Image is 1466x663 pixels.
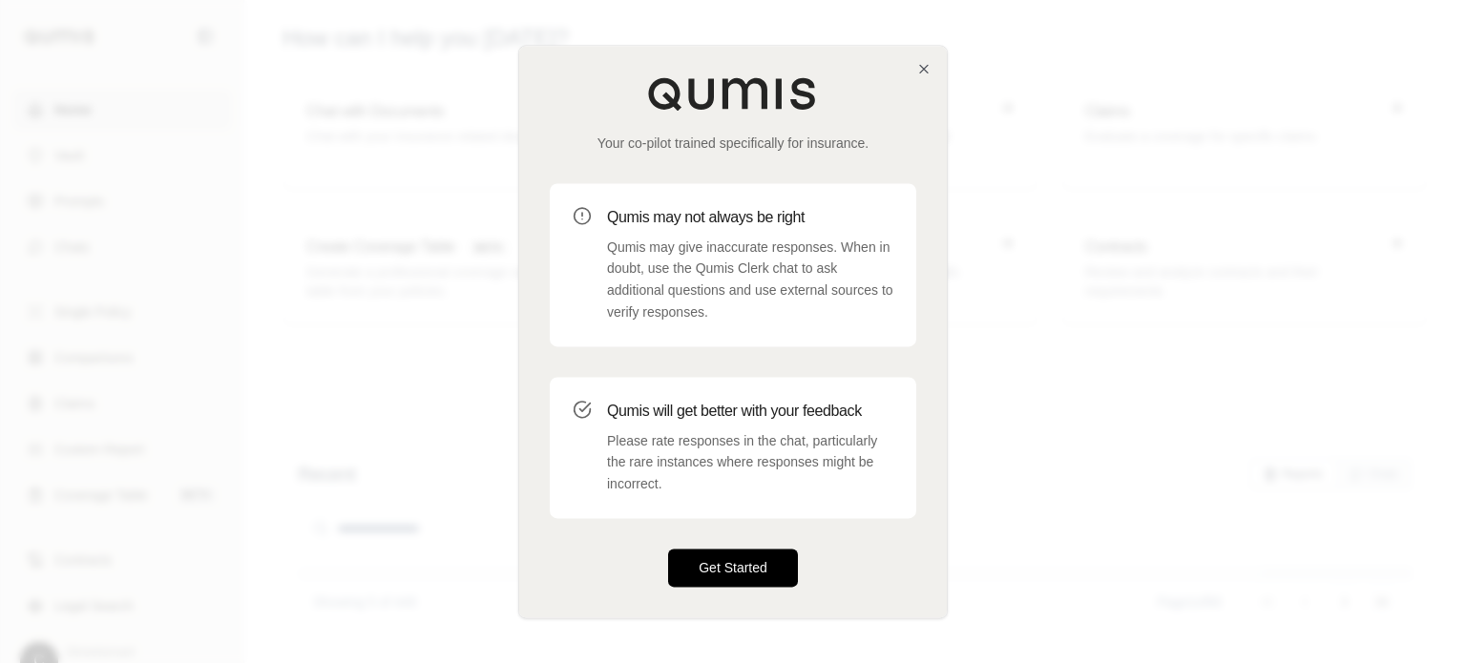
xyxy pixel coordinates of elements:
[607,206,893,229] h3: Qumis may not always be right
[668,549,798,587] button: Get Started
[607,430,893,495] p: Please rate responses in the chat, particularly the rare instances where responses might be incor...
[647,76,819,111] img: Qumis Logo
[607,237,893,323] p: Qumis may give inaccurate responses. When in doubt, use the Qumis Clerk chat to ask additional qu...
[550,134,916,153] p: Your co-pilot trained specifically for insurance.
[607,400,893,423] h3: Qumis will get better with your feedback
